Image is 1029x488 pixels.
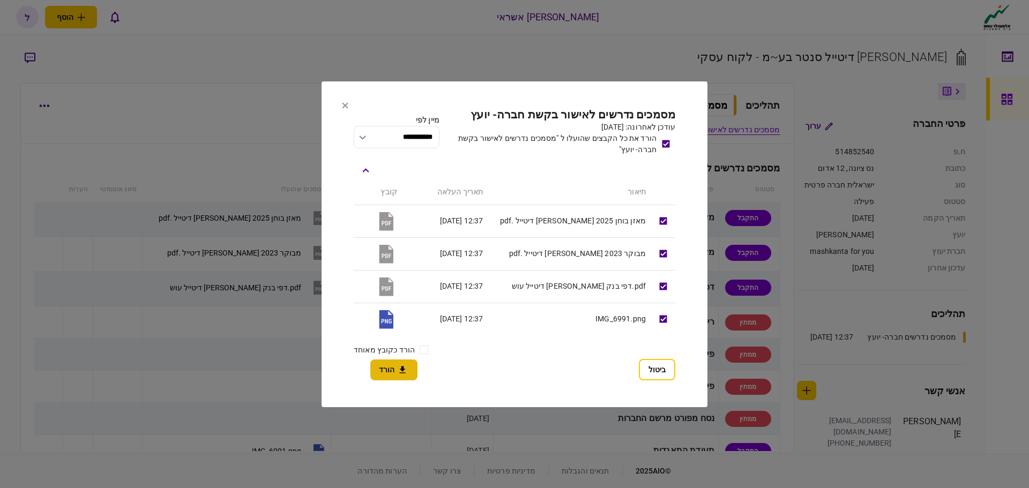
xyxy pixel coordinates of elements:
td: 12:37 [DATE] [402,237,488,270]
th: תיאור [488,180,651,205]
td: 12:37 [DATE] [402,270,488,303]
label: הורד כקובץ מאוחד [354,344,415,356]
th: תאריך העלאה [402,180,488,205]
div: עודכן לאחרונה: [DATE] [445,122,675,133]
div: הורד את כל הקבצים שהועלו ל "מסמכים נדרשים לאישור בקשת חברה- יועץ" [445,133,657,155]
td: מאזן בוחן 2025 [PERSON_NAME] דיטייל .pdf [488,205,651,237]
td: IMG_6991.png [488,303,651,335]
div: מיין לפי [354,115,439,126]
button: הורד [370,359,417,380]
button: ביטול [639,359,675,380]
td: ‎⁨דפי בנק [PERSON_NAME] דיטייל עוש ⁩.pdf [488,270,651,303]
td: 12:37 [DATE] [402,205,488,237]
h2: מסמכים נדרשים לאישור בקשת חברה- יועץ [445,108,675,122]
td: 12:37 [DATE] [402,303,488,335]
td: מבוקר 2023 [PERSON_NAME] דיטייל .pdf [488,237,651,270]
th: קובץ [354,180,402,205]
